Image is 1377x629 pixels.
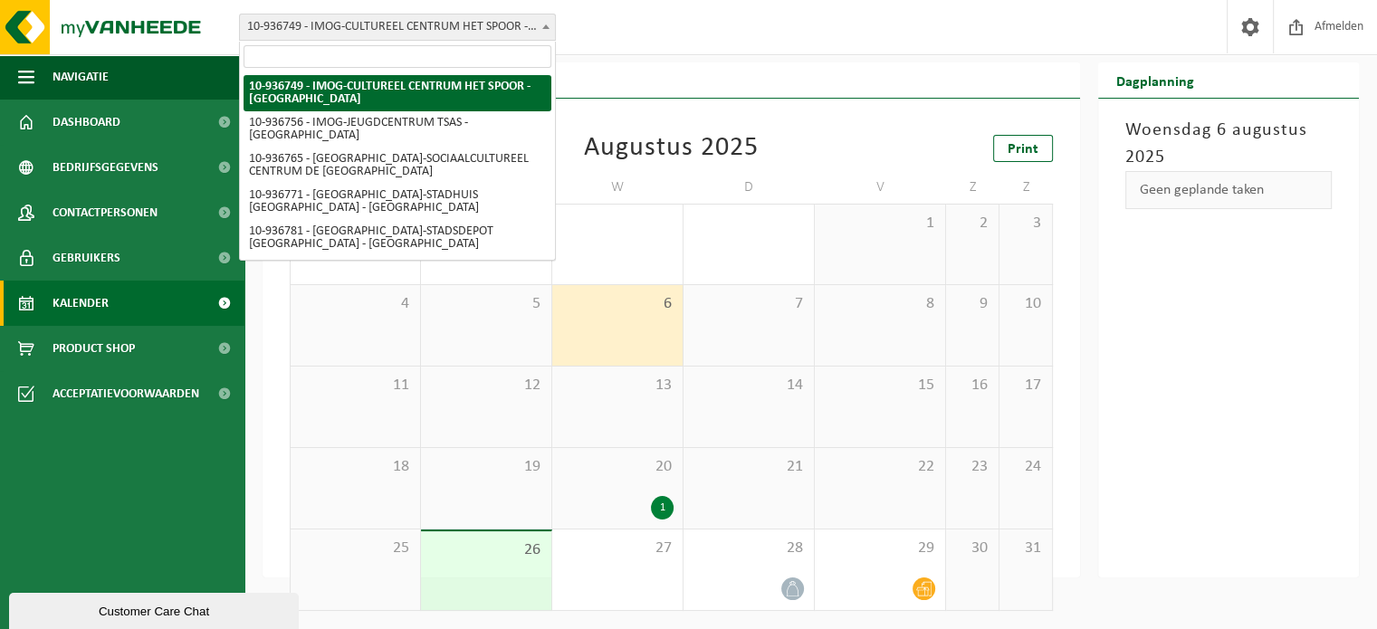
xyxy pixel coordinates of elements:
span: 31 [1009,538,1043,558]
span: 5 [430,294,542,314]
li: 10-936749 - IMOG-CULTUREEL CENTRUM HET SPOOR - [GEOGRAPHIC_DATA] [244,75,551,111]
span: 15 [824,376,936,396]
span: 22 [824,457,936,477]
span: 25 [300,538,411,558]
li: 10-936756 - IMOG-JEUGDCENTRUM TSAS - [GEOGRAPHIC_DATA] [244,111,551,148]
span: Product Shop [53,326,135,371]
span: 16 [955,376,990,396]
span: 1 [824,214,936,233]
span: Acceptatievoorwaarden [53,371,199,416]
span: Navigatie [53,54,109,100]
span: 10-936749 - IMOG-CULTUREEL CENTRUM HET SPOOR - HARELBEKE [240,14,555,40]
span: 23 [955,457,990,477]
span: 8 [824,294,936,314]
div: Geen geplande taken [1125,171,1332,209]
span: 12 [430,376,542,396]
div: 1 [651,496,674,519]
li: 10-936781 - [GEOGRAPHIC_DATA]-STADSDEPOT [GEOGRAPHIC_DATA] - [GEOGRAPHIC_DATA] [244,220,551,256]
td: W [552,171,684,204]
span: 11 [300,376,411,396]
td: Z [999,171,1053,204]
span: 6 [561,294,674,314]
iframe: chat widget [9,589,302,629]
span: 24 [1009,457,1043,477]
span: 10-936749 - IMOG-CULTUREEL CENTRUM HET SPOOR - HARELBEKE [239,14,556,41]
span: 10 [1009,294,1043,314]
span: 14 [693,376,805,396]
span: Kalender [53,281,109,326]
a: Print [993,135,1053,162]
span: 30 [955,538,990,558]
span: 9 [955,294,990,314]
li: 10-936771 - [GEOGRAPHIC_DATA]-STADHUIS [GEOGRAPHIC_DATA] - [GEOGRAPHIC_DATA] [244,184,551,220]
span: 21 [693,457,805,477]
span: 26 [430,540,542,560]
span: 27 [561,538,674,558]
span: Print [1008,142,1038,157]
span: 17 [1009,376,1043,396]
span: 20 [561,457,674,477]
span: Gebruikers [53,235,120,281]
span: 13 [561,376,674,396]
td: V [815,171,946,204]
div: Augustus 2025 [584,135,759,162]
span: 29 [824,538,936,558]
span: 19 [430,457,542,477]
span: 3 [1009,214,1043,233]
li: 10-936765 - [GEOGRAPHIC_DATA]-SOCIAALCULTUREEL CENTRUM DE [GEOGRAPHIC_DATA] [244,148,551,184]
span: 18 [300,457,411,477]
span: Bedrijfsgegevens [53,145,158,190]
h2: Dagplanning [1098,62,1212,98]
td: D [684,171,815,204]
td: Z [946,171,999,204]
span: Contactpersonen [53,190,158,235]
span: 7 [693,294,805,314]
span: 2 [955,214,990,233]
h3: Woensdag 6 augustus 2025 [1125,117,1332,171]
span: 28 [693,538,805,558]
span: 4 [300,294,411,314]
span: Dashboard [53,100,120,145]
